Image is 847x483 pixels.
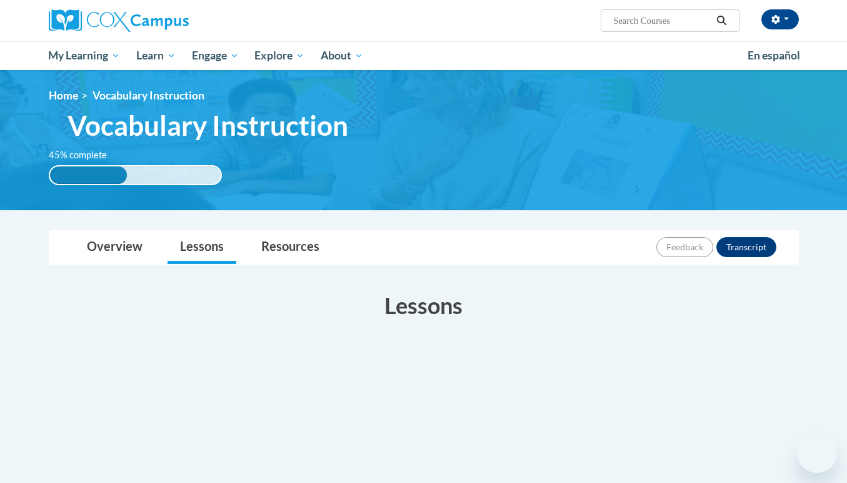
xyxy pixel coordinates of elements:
a: Cox Campus [49,9,286,32]
span: Learn [136,48,176,63]
a: Overview [74,231,155,264]
span: Vocabulary Instruction [93,89,204,102]
span: Explore [254,48,304,63]
h3: Lessons [49,290,799,321]
button: Feedback [656,237,713,257]
button: Transcript [716,237,776,257]
a: Lessons [168,231,236,264]
label: 45% complete [49,148,121,162]
span: En español [748,49,800,62]
div: Main menu [30,41,818,70]
iframe: Button to launch messaging window [797,433,837,473]
a: My Learning [41,41,129,70]
a: En español [739,43,808,69]
a: Learn [128,41,184,70]
img: Cox Campus [49,9,189,32]
a: Explore [246,41,313,70]
button: Search [712,13,731,28]
a: Home [49,89,78,102]
div: 45% complete [50,166,127,184]
a: About [313,41,371,70]
span: Vocabulary Instruction [68,109,348,142]
span: Engage [192,48,239,63]
a: Engage [184,41,247,70]
span: About [321,48,363,63]
a: Resources [249,231,332,264]
button: Account Settings [761,9,799,29]
input: Search Courses [612,13,712,28]
span: My Learning [48,48,120,63]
